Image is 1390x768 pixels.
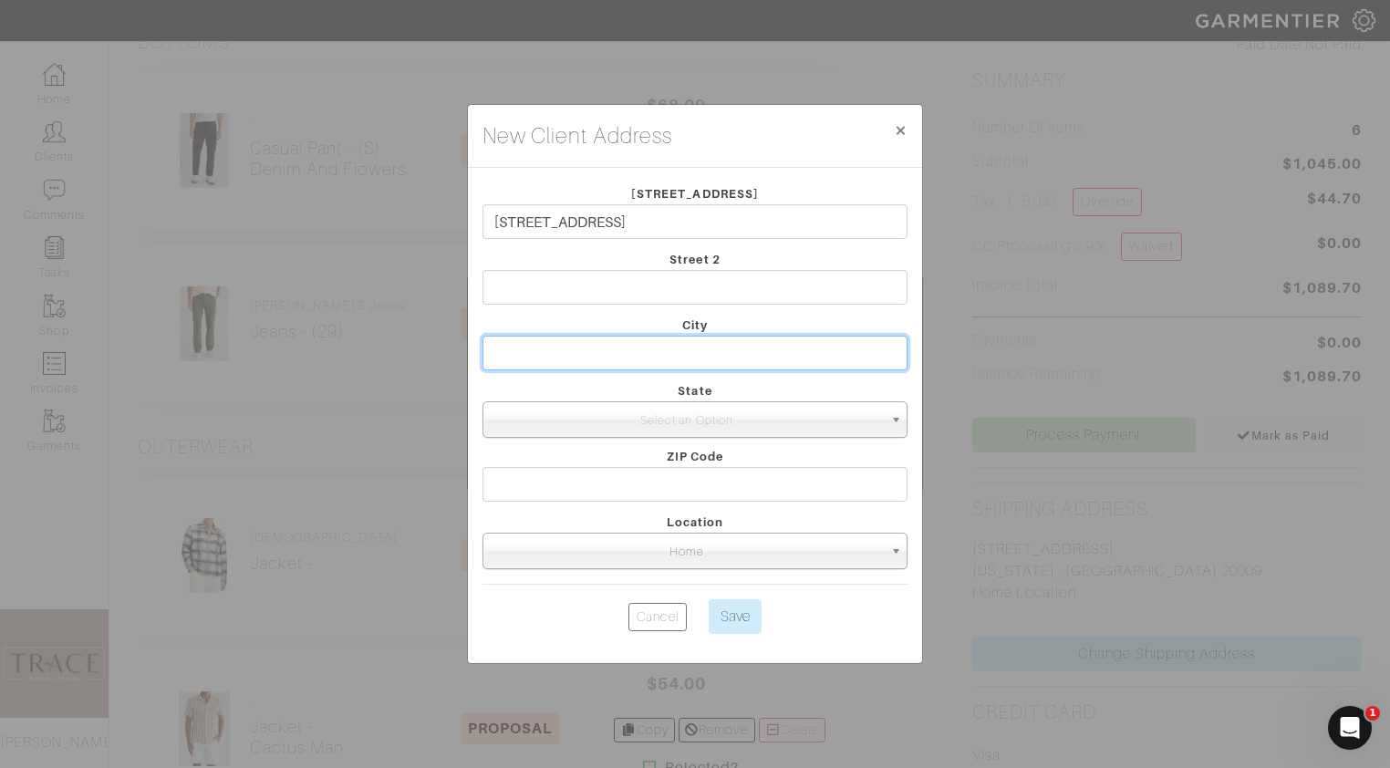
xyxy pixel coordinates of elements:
span: × [894,118,908,142]
span: [STREET_ADDRESS] [631,187,759,201]
span: Location [667,515,723,529]
span: City [682,318,708,332]
span: Select an Option [491,402,883,439]
span: Home [491,534,883,570]
iframe: Intercom live chat [1328,706,1372,750]
input: Save [709,599,762,634]
span: Street 2 [669,253,720,266]
h4: New Client Address [482,119,672,152]
a: Cancel [628,603,686,631]
span: State [678,384,711,398]
span: 1 [1365,706,1380,721]
span: ZIP Code [667,450,723,463]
